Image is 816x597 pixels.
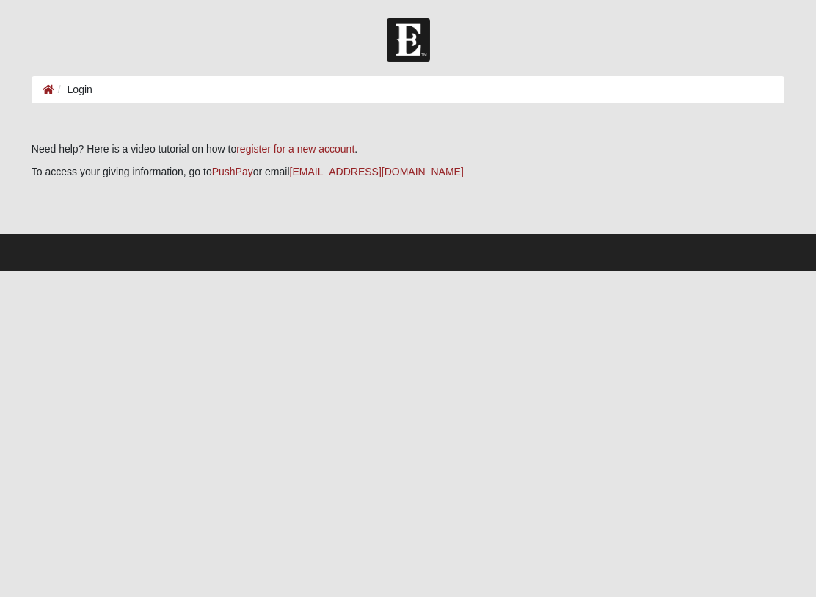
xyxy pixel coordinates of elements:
[212,166,253,177] a: PushPay
[236,143,354,155] a: register for a new account
[32,164,784,180] p: To access your giving information, go to or email
[54,82,92,98] li: Login
[32,142,784,157] p: Need help? Here is a video tutorial on how to .
[387,18,430,62] img: Church of Eleven22 Logo
[290,166,464,177] a: [EMAIL_ADDRESS][DOMAIN_NAME]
